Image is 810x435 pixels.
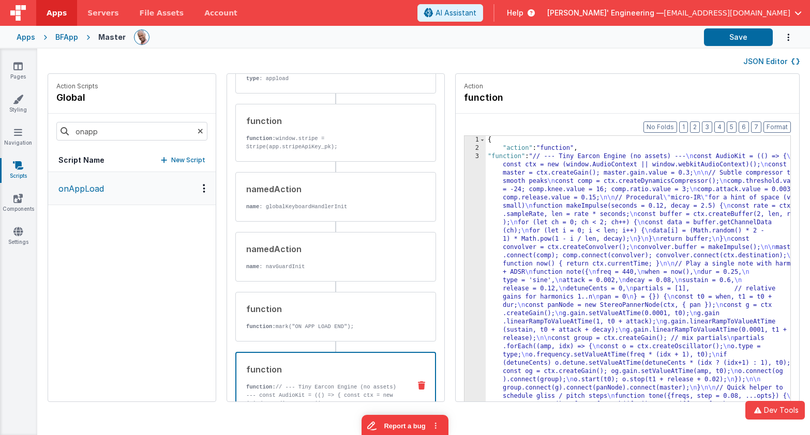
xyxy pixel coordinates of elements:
[246,243,402,255] div: namedAction
[140,8,184,18] span: File Assets
[464,82,791,90] p: Action
[547,8,664,18] span: [PERSON_NAME]' Engineering —
[48,172,216,205] button: onAppLoad
[56,122,207,141] input: Search scripts
[547,8,802,18] button: [PERSON_NAME]' Engineering — [EMAIL_ADDRESS][DOMAIN_NAME]
[679,121,688,133] button: 1
[417,4,483,22] button: AI Assistant
[464,90,619,105] h4: function
[714,121,725,133] button: 4
[763,121,791,133] button: Format
[702,121,712,133] button: 3
[246,74,402,83] p: : appload
[246,115,402,127] div: function
[17,32,35,42] div: Apps
[246,134,402,151] p: window.stripe = Stripe(app.stripeApiKey_pk);
[47,8,67,18] span: Apps
[246,383,402,424] p: // --- Tiny Earcon Engine (no assets) --- const AudioKit = (() => { const ctx = new (window.Audio...
[643,121,677,133] button: No Folds
[134,30,149,44] img: 11ac31fe5dc3d0eff3fbbbf7b26fa6e1
[436,8,476,18] span: AI Assistant
[246,203,402,211] p: : globalKeyboardHandlerInit
[246,183,402,195] div: namedAction
[246,135,276,142] strong: function:
[727,121,737,133] button: 5
[773,27,793,48] button: Options
[246,204,259,210] strong: name
[171,155,205,165] p: New Script
[55,32,78,42] div: BFApp
[246,363,402,376] div: function
[56,90,98,105] h4: global
[52,182,104,195] p: onAppLoad
[739,121,749,133] button: 6
[743,56,800,67] button: JSON Editor
[745,401,805,420] button: Dev Tools
[246,303,402,315] div: function
[58,155,104,165] h5: Script Name
[56,82,98,90] p: Action Scripts
[246,263,259,270] strong: name
[246,384,276,390] strong: function:
[464,136,486,144] div: 1
[87,8,118,18] span: Servers
[161,155,205,165] button: New Script
[507,8,523,18] span: Help
[751,121,761,133] button: 7
[690,121,700,133] button: 2
[246,322,402,331] p: mark("ON APP LOAD END");
[197,184,212,193] div: Options
[246,323,276,330] strong: function:
[246,75,259,82] strong: type
[664,8,790,18] span: [EMAIL_ADDRESS][DOMAIN_NAME]
[464,144,486,152] div: 2
[704,28,773,46] button: Save
[98,32,126,42] div: Master
[246,262,402,271] p: : navGuardInit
